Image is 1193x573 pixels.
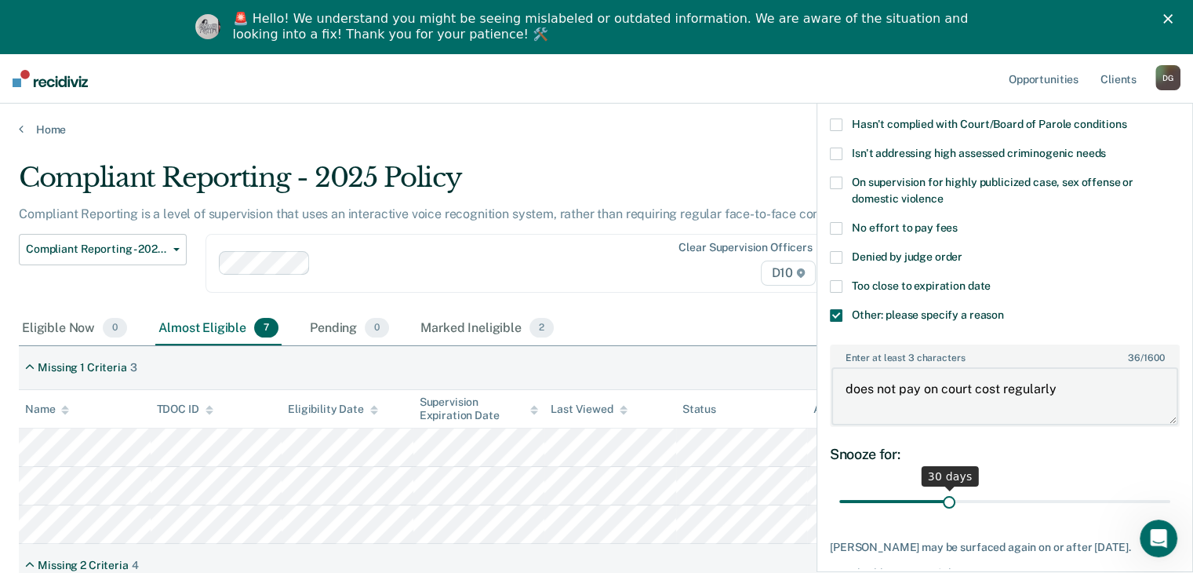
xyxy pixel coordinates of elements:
[38,559,128,572] div: Missing 2 Criteria
[682,403,716,416] div: Status
[830,446,1180,463] div: Snooze for:
[852,147,1106,159] span: Isn't addressing high assessed criminogenic needs
[417,312,557,346] div: Marked Ineligible
[19,312,130,346] div: Eligible Now
[19,122,1174,137] a: Home
[195,14,220,39] img: Profile image for Kim
[130,361,137,374] div: 3
[852,176,1133,205] span: On supervision for highly publicized case, sex offense or domestic violence
[103,318,127,338] span: 0
[831,367,1178,425] textarea: does not pay on court cost regularly
[1128,352,1140,363] span: 36
[852,308,1004,321] span: Other: please specify a reason
[1163,14,1179,24] div: Close
[157,403,213,416] div: TDOC ID
[761,261,815,286] span: D10
[852,279,991,292] span: Too close to expiration date
[551,403,627,416] div: Last Viewed
[813,403,887,416] div: Assigned to
[852,118,1127,130] span: Hasn't complied with Court/Board of Parole conditions
[25,403,69,416] div: Name
[678,241,812,254] div: Clear supervision officers
[1140,520,1177,557] iframe: Intercom live chat
[830,541,1180,554] div: [PERSON_NAME] may be surfaced again on or after [DATE].
[1155,65,1180,90] div: D G
[365,318,389,338] span: 0
[26,243,167,256] span: Compliant Reporting - 2025 Policy
[13,70,88,87] img: Recidiviz
[38,361,126,374] div: Missing 1 Criteria
[852,221,958,234] span: No effort to pay fees
[155,312,282,346] div: Almost Eligible
[233,11,973,42] div: 🚨 Hello! We understand you might be seeing mislabeled or outdated information. We are aware of th...
[922,466,979,487] div: 30 days
[1128,352,1164,363] span: / 1600
[19,206,852,221] p: Compliant Reporting is a level of supervision that uses an interactive voice recognition system, ...
[1006,53,1082,104] a: Opportunities
[420,396,539,422] div: Supervision Expiration Date
[307,312,392,346] div: Pending
[831,346,1178,363] label: Enter at least 3 characters
[852,250,962,263] span: Denied by judge order
[288,403,378,416] div: Eligibility Date
[132,559,139,572] div: 4
[254,318,278,338] span: 7
[529,318,554,338] span: 2
[1097,53,1140,104] a: Clients
[19,162,914,206] div: Compliant Reporting - 2025 Policy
